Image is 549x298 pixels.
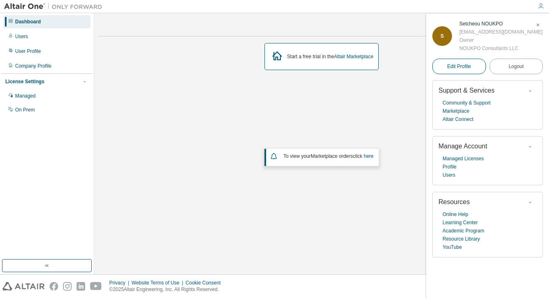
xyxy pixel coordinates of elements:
[90,282,102,291] img: youtube.svg
[109,280,131,286] div: Privacy
[4,2,106,11] img: Altair One
[15,63,52,69] div: Company Profile
[459,28,542,36] div: [EMAIL_ADDRESS][DOMAIN_NAME]
[5,78,44,85] div: License Settings
[443,99,490,107] a: Community & Support
[287,53,373,60] div: Start a free trial in the
[283,153,373,159] span: To view your click
[438,87,495,94] span: Support & Services
[443,115,473,123] a: Altair Connect
[311,153,353,159] em: Marketplace orders
[490,59,543,74] button: Logout
[438,198,470,205] span: Resources
[443,210,468,218] a: Online Help
[15,48,41,55] div: User Profile
[447,63,471,70] span: Edit Profile
[443,163,456,171] a: Profile
[443,235,480,243] a: Resource Library
[50,282,58,291] img: facebook.svg
[432,59,486,74] a: Edit Profile
[443,227,484,235] a: Academic Program
[109,286,226,293] p: © 2025 Altair Engineering, Inc. All Rights Reserved.
[459,36,542,44] div: Owner
[15,107,35,113] div: On Prem
[131,280,185,286] div: Website Terms of Use
[63,282,72,291] img: instagram.svg
[459,44,542,52] div: NOUKPO Consultants LLC
[443,107,469,115] a: Marketplace
[334,54,373,59] a: Altair Marketplace
[459,20,542,28] div: Setcheou NOUKPO
[508,62,524,71] span: Logout
[441,33,444,39] span: S
[443,243,462,251] a: YouTube
[15,18,41,25] div: Dashboard
[2,282,45,291] img: altair_logo.svg
[15,33,28,40] div: Users
[443,171,455,179] a: Users
[443,155,484,163] a: Managed Licenses
[15,93,36,99] div: Managed
[438,143,487,150] span: Manage Account
[443,218,478,227] a: Learning Center
[77,282,85,291] img: linkedin.svg
[364,153,373,159] a: here
[185,280,225,286] div: Cookie Consent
